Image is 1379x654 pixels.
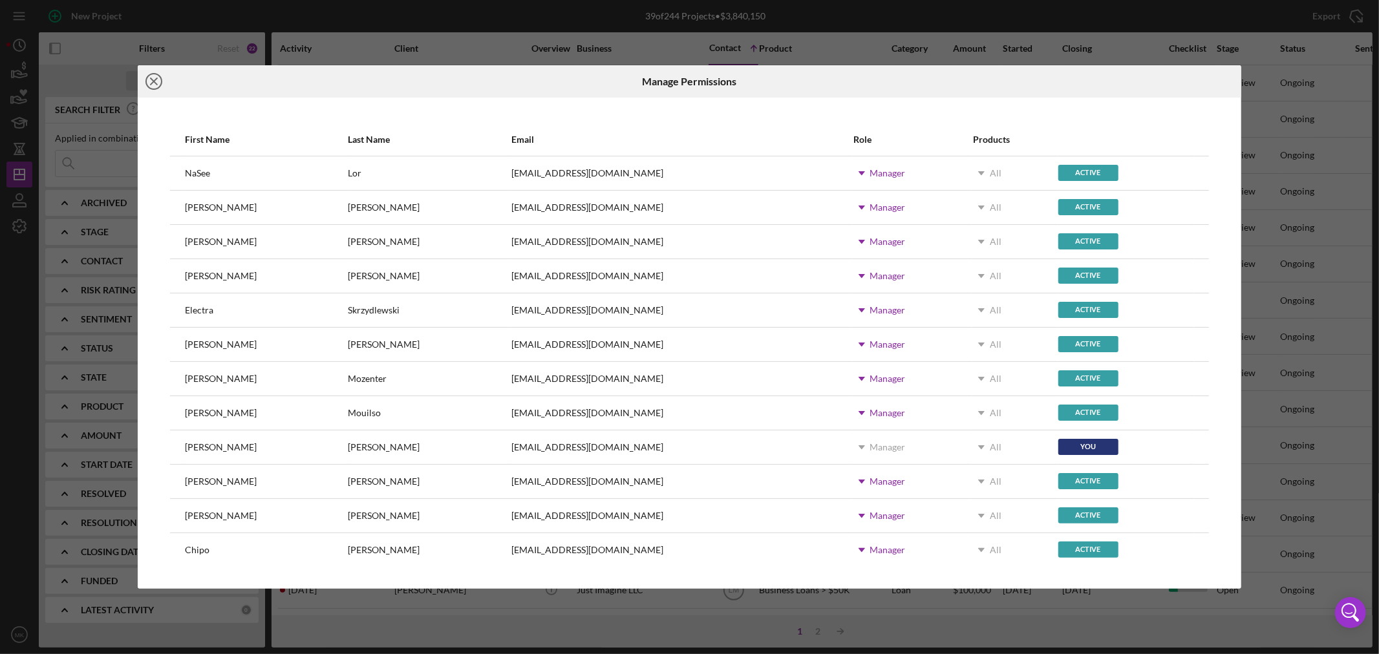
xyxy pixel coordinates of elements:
[973,134,1057,145] div: Products
[511,237,663,247] div: [EMAIL_ADDRESS][DOMAIN_NAME]
[1058,165,1118,181] div: Active
[511,202,663,213] div: [EMAIL_ADDRESS][DOMAIN_NAME]
[511,271,663,281] div: [EMAIL_ADDRESS][DOMAIN_NAME]
[511,168,663,178] div: [EMAIL_ADDRESS][DOMAIN_NAME]
[185,442,257,452] div: [PERSON_NAME]
[511,134,852,145] div: Email
[348,408,381,418] div: Mouilso
[1058,302,1118,318] div: Active
[870,237,906,247] div: Manager
[348,305,400,315] div: Skrzydlewski
[348,134,510,145] div: Last Name
[185,202,257,213] div: [PERSON_NAME]
[185,511,257,521] div: [PERSON_NAME]
[185,476,257,487] div: [PERSON_NAME]
[870,511,906,521] div: Manager
[511,545,663,555] div: [EMAIL_ADDRESS][DOMAIN_NAME]
[1058,507,1118,523] div: Active
[870,374,906,384] div: Manager
[185,237,257,247] div: [PERSON_NAME]
[348,237,420,247] div: [PERSON_NAME]
[185,305,213,315] div: Electra
[511,442,663,452] div: [EMAIL_ADDRESS][DOMAIN_NAME]
[1058,473,1118,489] div: Active
[853,134,972,145] div: Role
[348,168,362,178] div: Lor
[185,545,209,555] div: Chipo
[870,305,906,315] div: Manager
[870,408,906,418] div: Manager
[348,545,420,555] div: [PERSON_NAME]
[870,442,906,452] div: Manager
[1058,336,1118,352] div: Active
[870,168,906,178] div: Manager
[511,339,663,350] div: [EMAIL_ADDRESS][DOMAIN_NAME]
[511,476,663,487] div: [EMAIL_ADDRESS][DOMAIN_NAME]
[185,134,347,145] div: First Name
[1058,542,1118,558] div: Active
[870,545,906,555] div: Manager
[870,339,906,350] div: Manager
[511,408,663,418] div: [EMAIL_ADDRESS][DOMAIN_NAME]
[1335,597,1366,628] div: Open Intercom Messenger
[348,374,387,384] div: Mozenter
[642,76,736,87] h6: Manage Permissions
[348,339,420,350] div: [PERSON_NAME]
[185,271,257,281] div: [PERSON_NAME]
[348,442,420,452] div: [PERSON_NAME]
[511,305,663,315] div: [EMAIL_ADDRESS][DOMAIN_NAME]
[1058,439,1118,455] div: You
[870,202,906,213] div: Manager
[1058,268,1118,284] div: Active
[185,408,257,418] div: [PERSON_NAME]
[348,202,420,213] div: [PERSON_NAME]
[870,271,906,281] div: Manager
[185,339,257,350] div: [PERSON_NAME]
[348,511,420,521] div: [PERSON_NAME]
[185,374,257,384] div: [PERSON_NAME]
[511,511,663,521] div: [EMAIL_ADDRESS][DOMAIN_NAME]
[185,168,210,178] div: NaSee
[870,476,906,487] div: Manager
[348,271,420,281] div: [PERSON_NAME]
[511,374,663,384] div: [EMAIL_ADDRESS][DOMAIN_NAME]
[1058,370,1118,386] div: Active
[1058,199,1118,215] div: Active
[1058,233,1118,249] div: Active
[348,476,420,487] div: [PERSON_NAME]
[1058,405,1118,421] div: Active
